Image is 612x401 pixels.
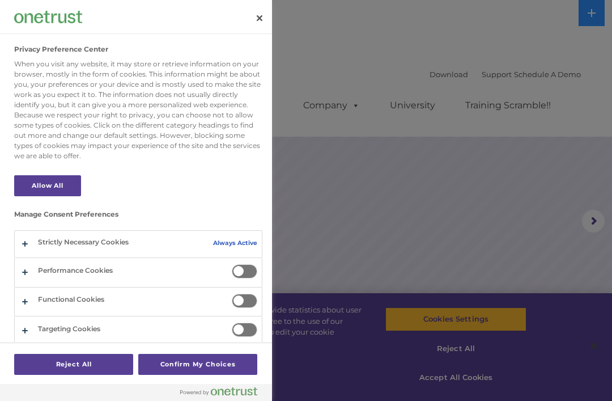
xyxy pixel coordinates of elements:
[180,387,266,401] a: Powered by OneTrust Opens in a new Tab
[14,59,262,161] div: When you visit any website, it may store or retrieve information on your browser, mostly in the f...
[180,387,257,396] img: Powered by OneTrust Opens in a new Tab
[14,11,82,23] img: Company Logo
[14,175,81,196] button: Allow All
[14,6,82,28] div: Company Logo
[14,45,108,53] h2: Privacy Preference Center
[247,6,272,31] button: Close
[138,354,257,375] button: Confirm My Choices
[14,210,262,224] h3: Manage Consent Preferences
[14,354,133,375] button: Reject All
